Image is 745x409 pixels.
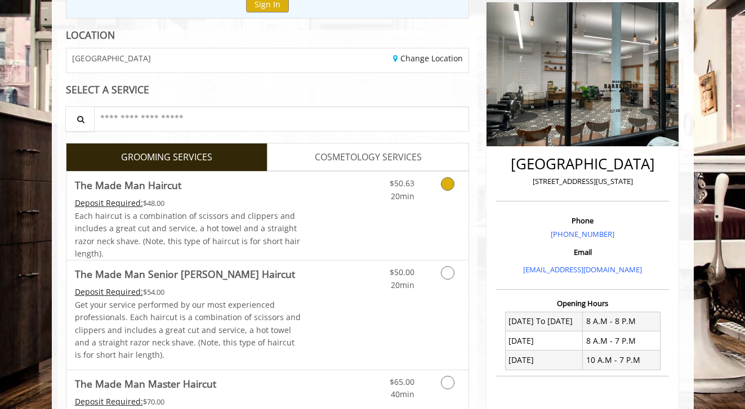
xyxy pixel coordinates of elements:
[391,280,414,290] span: 20min
[121,150,212,165] span: GROOMING SERVICES
[499,176,666,187] p: [STREET_ADDRESS][US_STATE]
[505,312,583,331] td: [DATE] To [DATE]
[65,106,95,132] button: Service Search
[72,54,151,62] span: [GEOGRAPHIC_DATA]
[551,229,614,239] a: [PHONE_NUMBER]
[75,376,216,392] b: The Made Man Master Haircut
[390,267,414,277] span: $50.00
[583,312,661,331] td: 8 A.M - 8 P.M
[499,217,666,224] h3: Phone
[391,191,414,201] span: 20min
[75,177,181,193] b: The Made Man Haircut
[75,266,295,282] b: The Made Man Senior [PERSON_NAME] Haircut
[75,210,300,259] span: Each haircut is a combination of scissors and clippers and includes a great cut and service, a ho...
[390,376,414,387] span: $65.00
[75,396,143,407] span: This service needs some Advance to be paid before we block your appointment
[75,286,301,298] div: $54.00
[499,156,666,172] h2: [GEOGRAPHIC_DATA]
[315,150,422,165] span: COSMETOLOGY SERVICES
[75,197,143,208] span: This service needs some Advance to be paid before we block your appointment
[523,264,642,275] a: [EMAIL_ADDRESS][DOMAIN_NAME]
[66,84,470,95] div: SELECT A SERVICE
[499,248,666,256] h3: Email
[75,197,301,209] div: $48.00
[505,350,583,370] td: [DATE]
[390,178,414,188] span: $50.63
[583,350,661,370] td: 10 A.M - 7 P.M
[75,299,301,362] p: Get your service performed by our most experienced professionals. Each haircut is a combination o...
[393,53,463,64] a: Change Location
[505,331,583,350] td: [DATE]
[391,389,414,399] span: 40min
[75,395,301,408] div: $70.00
[583,331,661,350] td: 8 A.M - 7 P.M
[496,299,669,307] h3: Opening Hours
[66,28,115,42] b: LOCATION
[75,286,143,297] span: This service needs some Advance to be paid before we block your appointment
